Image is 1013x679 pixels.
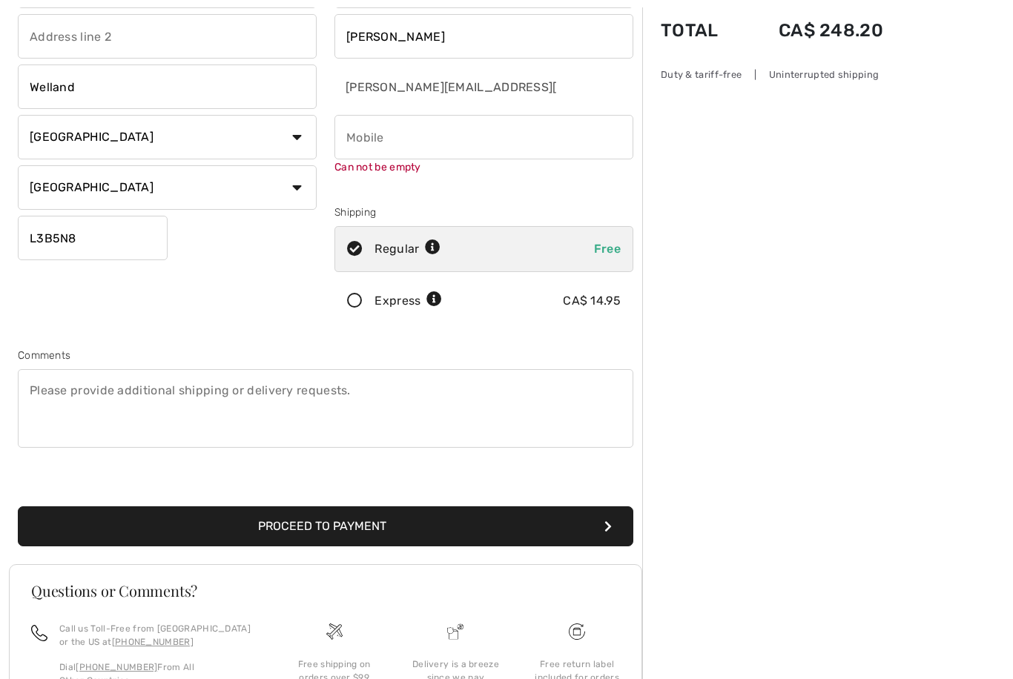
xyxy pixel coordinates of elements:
[31,625,47,641] img: call
[18,506,633,546] button: Proceed to Payment
[334,115,633,159] input: Mobile
[594,242,621,256] span: Free
[31,583,620,598] h3: Questions or Comments?
[334,14,633,59] input: Last name
[18,14,317,59] input: Address line 2
[447,623,463,640] img: Delivery is a breeze since we pay the duties!
[569,623,585,640] img: Free shipping on orders over $99
[334,205,633,220] div: Shipping
[59,622,256,649] p: Call us Toll-Free from [GEOGRAPHIC_DATA] or the US at
[739,5,883,56] td: CA$ 248.20
[18,348,633,363] div: Comments
[374,240,440,258] div: Regular
[661,67,883,82] div: Duty & tariff-free | Uninterrupted shipping
[326,623,343,640] img: Free shipping on orders over $99
[334,159,633,175] div: Can not be empty
[18,64,317,109] input: City
[76,662,157,672] a: [PHONE_NUMBER]
[661,5,739,56] td: Total
[18,216,168,260] input: Zip/Postal Code
[334,64,558,109] input: E-mail
[374,292,442,310] div: Express
[112,637,194,647] a: [PHONE_NUMBER]
[563,292,621,310] div: CA$ 14.95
